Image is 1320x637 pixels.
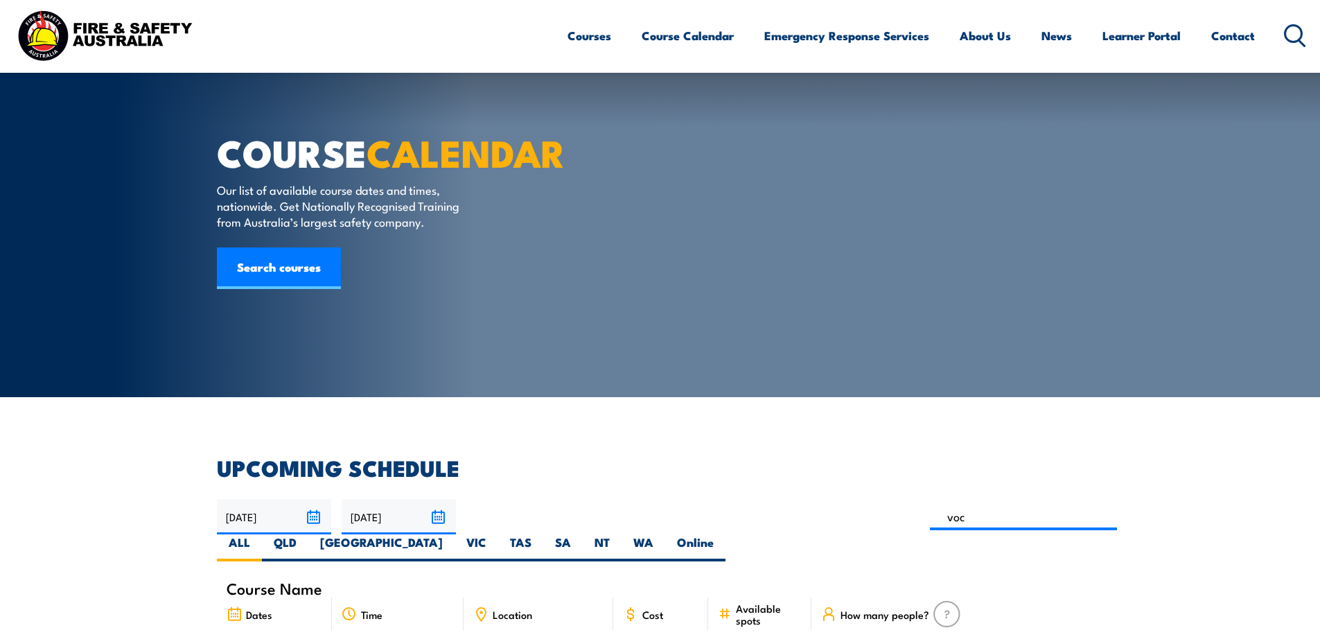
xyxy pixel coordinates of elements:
h2: UPCOMING SCHEDULE [217,457,1104,477]
a: About Us [960,17,1011,54]
input: From date [217,499,331,534]
a: Contact [1211,17,1255,54]
a: Learner Portal [1102,17,1181,54]
label: Online [665,534,725,561]
a: Emergency Response Services [764,17,929,54]
span: Location [493,609,532,620]
a: Courses [567,17,611,54]
span: Available spots [736,602,802,626]
a: Course Calendar [642,17,734,54]
label: ALL [217,534,262,561]
input: To date [342,499,456,534]
label: TAS [498,534,543,561]
label: QLD [262,534,308,561]
label: WA [622,534,665,561]
label: [GEOGRAPHIC_DATA] [308,534,455,561]
a: News [1041,17,1072,54]
label: SA [543,534,583,561]
input: Search Course [930,503,1118,530]
span: Time [361,609,382,620]
span: Cost [642,609,663,620]
label: VIC [455,534,498,561]
span: How many people? [841,609,929,620]
p: Our list of available course dates and times, nationwide. Get Nationally Recognised Training from... [217,182,470,230]
a: Search courses [217,247,341,289]
strong: CALENDAR [367,123,565,180]
h1: COURSE [217,136,559,168]
span: Dates [246,609,272,620]
label: NT [583,534,622,561]
span: Course Name [227,582,322,594]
